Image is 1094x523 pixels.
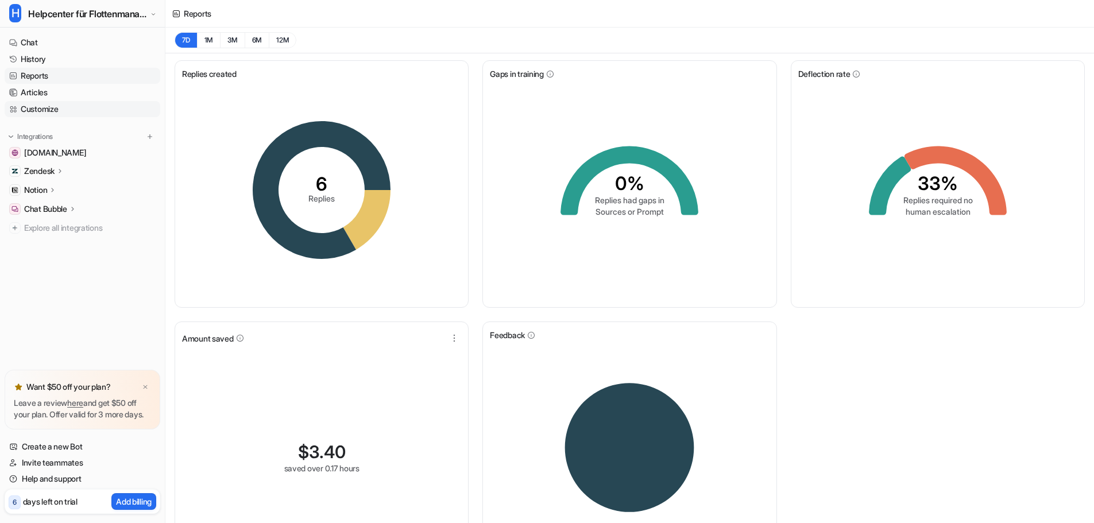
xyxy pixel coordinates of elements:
[7,133,15,141] img: expand menu
[197,371,215,390] button: Send a message…
[5,131,56,142] button: Integrations
[23,495,78,507] p: days left on trial
[309,441,346,462] span: 3.40
[56,14,79,26] p: Active
[9,219,221,235] div: [DATE]
[24,203,67,215] p: Chat Bubble
[175,32,197,48] button: 7D
[9,69,221,85] div: [DATE]
[5,84,160,100] a: Articles
[298,441,346,462] div: $
[7,5,29,26] button: go back
[798,68,851,80] span: Deflection rate
[14,382,23,392] img: star
[308,193,335,203] tspan: Replies
[182,68,237,80] span: Replies created
[284,462,359,474] div: saved over 0.17 hours
[28,6,147,22] span: Helpcenter für Flottenmanager (CarrierHub)
[5,68,160,84] a: Reports
[54,85,221,110] div: 4ZROYEFL where can I put the code?
[55,376,64,385] button: Upload attachment
[10,352,220,371] textarea: Message…
[202,5,222,25] div: Close
[18,309,179,377] div: Let me know how it goes, and if you have any further questions, feel free to ask. Thanks Kyva
[5,101,160,117] a: Customize
[11,187,18,193] img: Notion
[9,111,221,219] div: Damian says…
[11,149,18,156] img: dagoexpress.com
[17,132,53,141] p: Integrations
[9,85,221,111] div: Damian says…
[184,7,211,20] div: Reports
[490,68,544,80] span: Gaps in training
[918,172,958,195] tspan: 33%
[24,165,55,177] p: Zendesk
[595,195,664,205] tspan: Replies had gaps in
[9,235,188,383] div: Hey [PERSON_NAME],​You should see the promotional code section there now, and you can enter the c...
[63,92,211,103] div: 4ZROYEFL where can I put the code?
[111,493,156,510] button: Add billing
[11,168,18,175] img: Zendesk
[33,6,51,25] img: Profile image for eesel
[18,264,179,309] div: You should see the promotional code section there now, and you can enter the code directly! ​
[5,34,160,51] a: Chat
[5,51,160,67] a: History
[903,195,972,205] tspan: Replies required no
[9,235,221,404] div: eesel says…
[5,455,160,471] a: Invite teammates
[56,6,80,14] h1: eesel
[13,497,17,507] p: 6
[220,32,245,48] button: 3M
[146,133,154,141] img: menu_add.svg
[24,184,47,196] p: Notion
[14,397,151,420] p: Leave a review and get $50 off your plan. Offer valid for 3 more days.
[245,32,269,48] button: 6M
[905,207,970,216] tspan: human escalation
[116,495,152,507] p: Add billing
[182,332,234,344] span: Amount saved
[9,4,21,22] span: H
[490,329,525,341] span: Feedback
[18,376,27,385] button: Emoji picker
[180,5,202,26] button: Home
[67,398,83,408] a: here
[11,206,18,212] img: Chat Bubble
[5,471,160,487] a: Help and support
[142,383,149,391] img: x
[24,147,86,158] span: [DOMAIN_NAME]
[18,242,179,264] div: Hey [PERSON_NAME], ​
[5,145,160,161] a: dagoexpress.com[DOMAIN_NAME]
[596,207,664,216] tspan: Sources or Prompt
[197,32,221,48] button: 1M
[9,222,21,234] img: explore all integrations
[615,172,644,195] tspan: 0%
[36,376,45,385] button: Gif picker
[316,173,327,195] tspan: 6
[24,219,156,237] span: Explore all integrations
[26,381,111,393] p: Want $50 off your plan?
[5,439,160,455] a: Create a new Bot
[5,220,160,236] a: Explore all integrations
[269,32,296,48] button: 12M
